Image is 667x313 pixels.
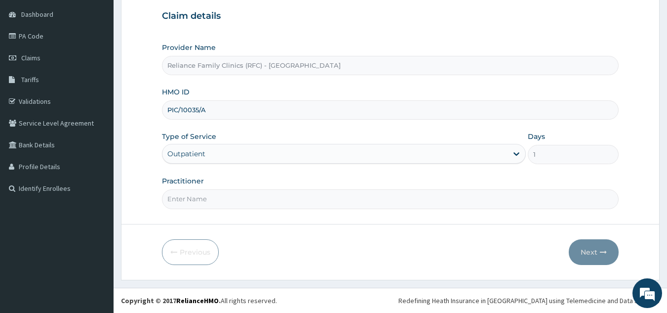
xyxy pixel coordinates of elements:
div: Redefining Heath Insurance in [GEOGRAPHIC_DATA] using Telemedicine and Data Science! [398,296,660,306]
footer: All rights reserved. [114,288,667,313]
label: Practitioner [162,176,204,186]
strong: Copyright © 2017 . [121,296,221,305]
a: RelianceHMO [176,296,219,305]
label: HMO ID [162,87,190,97]
input: Enter HMO ID [162,100,619,120]
button: Previous [162,239,219,265]
span: Claims [21,53,40,62]
label: Days [528,132,545,141]
button: Next [569,239,619,265]
div: Outpatient [167,149,205,159]
label: Provider Name [162,43,216,52]
span: Dashboard [21,10,53,19]
h3: Claim details [162,11,619,22]
label: Type of Service [162,132,216,141]
span: Tariffs [21,75,39,84]
input: Enter Name [162,189,619,209]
